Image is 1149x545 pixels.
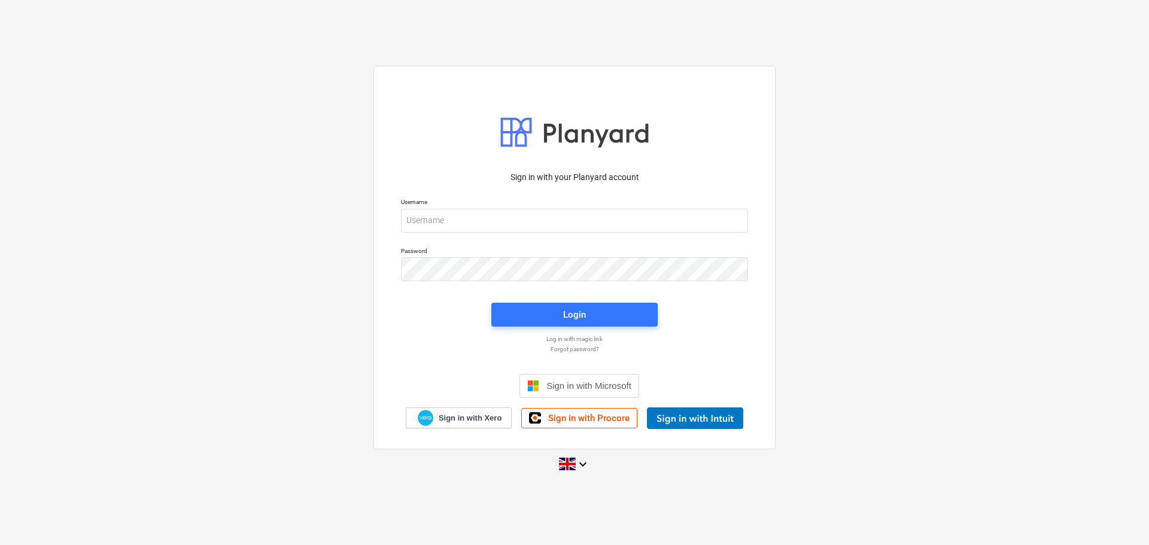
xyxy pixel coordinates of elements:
p: Username [401,198,748,208]
img: Xero logo [418,410,433,426]
span: Sign in with Microsoft [546,380,631,391]
p: Password [401,247,748,257]
button: Login [491,303,658,327]
div: Login [563,307,586,322]
a: Sign in with Procore [521,408,637,428]
i: keyboard_arrow_down [576,457,590,471]
img: Microsoft logo [527,380,539,392]
span: Sign in with Procore [548,413,630,424]
a: Forgot password? [395,345,754,353]
span: Sign in with Xero [439,413,501,424]
input: Username [401,209,748,233]
p: Sign in with your Planyard account [401,171,748,184]
a: Sign in with Xero [406,407,512,428]
a: Log in with magic link [395,335,754,343]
